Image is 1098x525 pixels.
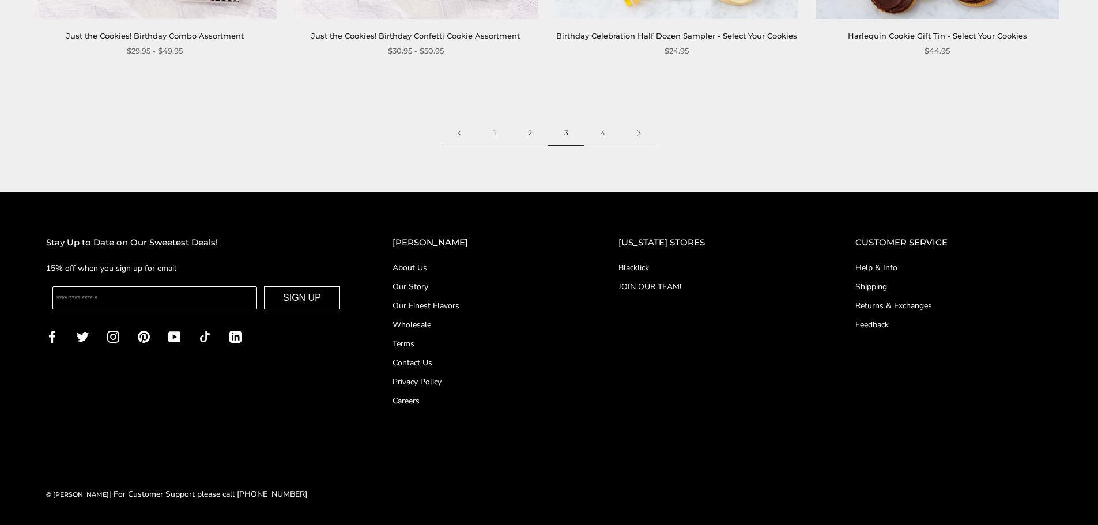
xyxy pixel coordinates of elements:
input: Enter your email [52,286,257,309]
a: Twitter [77,330,89,343]
a: Next page [621,120,657,146]
a: Returns & Exchanges [855,300,1052,312]
a: Instagram [107,330,119,343]
h2: CUSTOMER SERVICE [855,236,1052,250]
a: Blacklick [618,262,809,274]
span: $29.95 - $49.95 [127,45,183,57]
a: LinkedIn [229,330,242,343]
a: Our Story [393,281,572,293]
p: 15% off when you sign up for email [46,262,346,275]
h2: [PERSON_NAME] [393,236,572,250]
a: 1 [477,120,512,146]
a: Help & Info [855,262,1052,274]
a: Facebook [46,330,58,343]
a: Privacy Policy [393,376,572,388]
a: Contact Us [393,357,572,369]
h2: [US_STATE] STORES [618,236,809,250]
a: 4 [584,120,621,146]
a: YouTube [168,330,180,343]
a: TikTok [199,330,211,343]
a: Wholesale [393,319,572,331]
a: Feedback [855,319,1052,331]
button: SIGN UP [264,286,340,309]
a: Harlequin Cookie Gift Tin - Select Your Cookies [848,31,1027,40]
div: | For Customer Support please call [PHONE_NUMBER] [46,488,307,501]
a: 2 [512,120,548,146]
a: Previous page [442,120,477,146]
a: Careers [393,395,572,407]
a: Birthday Celebration Half Dozen Sampler - Select Your Cookies [556,31,797,40]
span: $24.95 [665,45,689,57]
a: Terms [393,338,572,350]
a: Just the Cookies! Birthday Combo Assortment [66,31,244,40]
span: $30.95 - $50.95 [388,45,444,57]
a: Pinterest [138,330,150,343]
a: Just the Cookies! Birthday Confetti Cookie Assortment [311,31,520,40]
a: JOIN OUR TEAM! [618,281,809,293]
a: Our Finest Flavors [393,300,572,312]
span: $44.95 [925,45,950,57]
iframe: Sign Up via Text for Offers [9,481,119,516]
span: 3 [548,120,584,146]
a: About Us [393,262,572,274]
a: Shipping [855,281,1052,293]
h2: Stay Up to Date on Our Sweetest Deals! [46,236,346,250]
